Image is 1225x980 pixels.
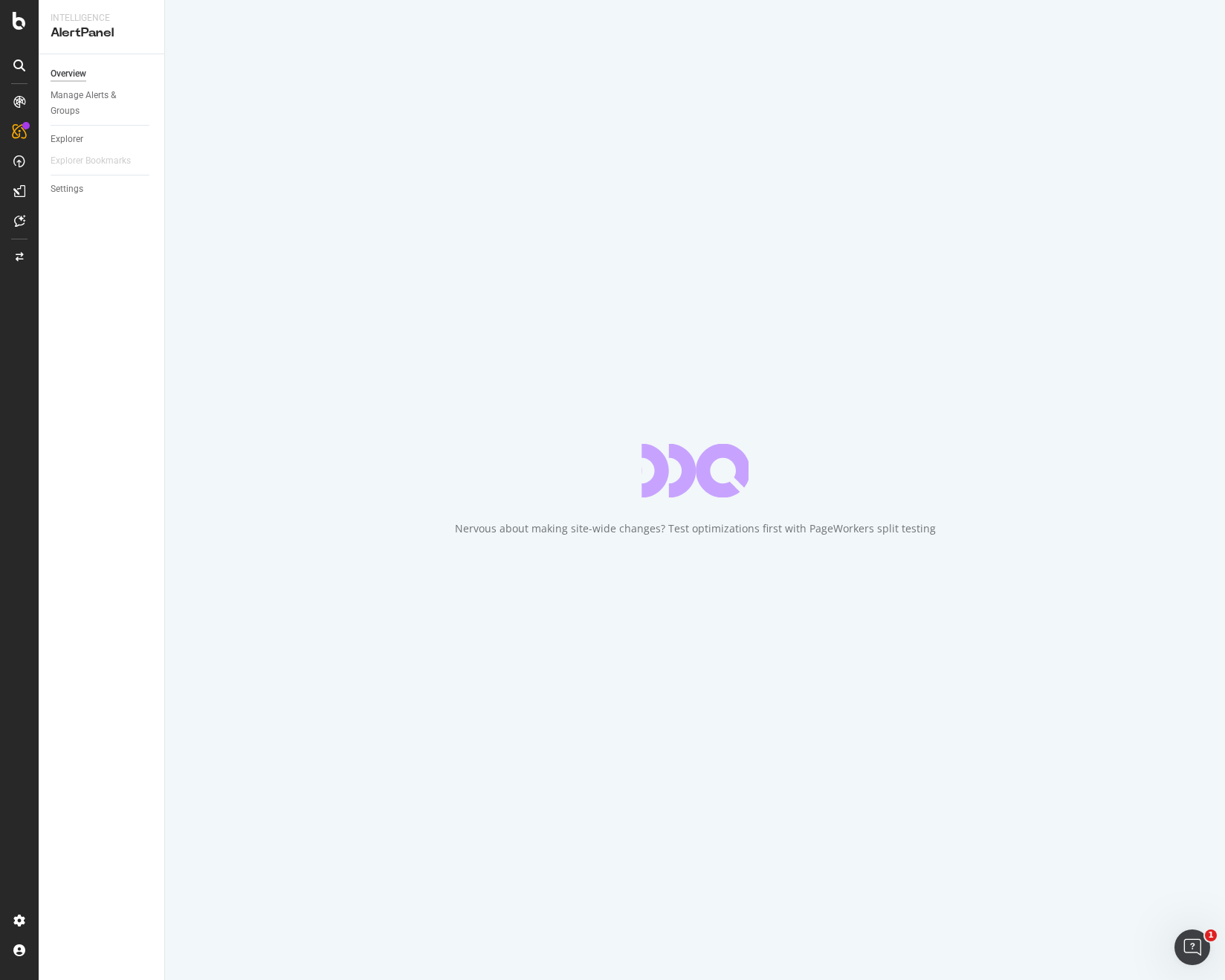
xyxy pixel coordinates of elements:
[51,25,152,42] div: AlertPanel
[51,66,86,82] div: Overview
[51,66,154,82] a: Overview
[51,153,131,169] div: Explorer Bookmarks
[51,88,140,119] div: Manage Alerts & Groups
[51,153,146,169] a: Explorer Bookmarks
[51,132,154,147] a: Explorer
[455,521,936,536] div: Nervous about making site-wide changes? Test optimizations first with PageWorkers split testing
[51,181,154,197] a: Settings
[51,181,83,197] div: Settings
[51,88,154,119] a: Manage Alerts & Groups
[51,132,83,147] div: Explorer
[1205,929,1217,941] span: 1
[641,444,749,497] div: animation
[1174,929,1210,965] iframe: Intercom live chat
[51,12,152,25] div: Intelligence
